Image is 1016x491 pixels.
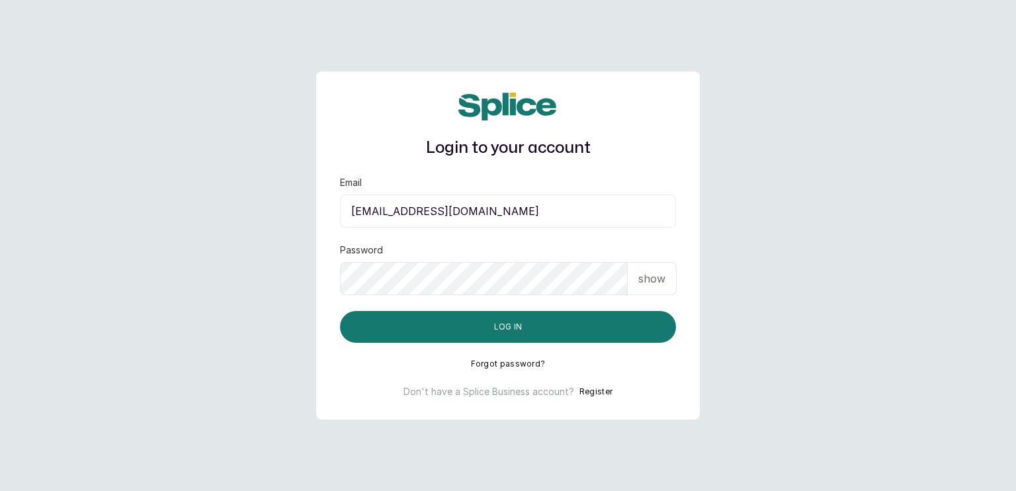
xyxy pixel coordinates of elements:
[340,195,676,228] input: email@acme.com
[340,176,362,189] label: Email
[340,136,676,160] h1: Login to your account
[340,311,676,343] button: Log in
[340,244,383,257] label: Password
[403,385,574,398] p: Don't have a Splice Business account?
[471,359,546,369] button: Forgot password?
[579,385,613,398] button: Register
[638,271,665,287] p: show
